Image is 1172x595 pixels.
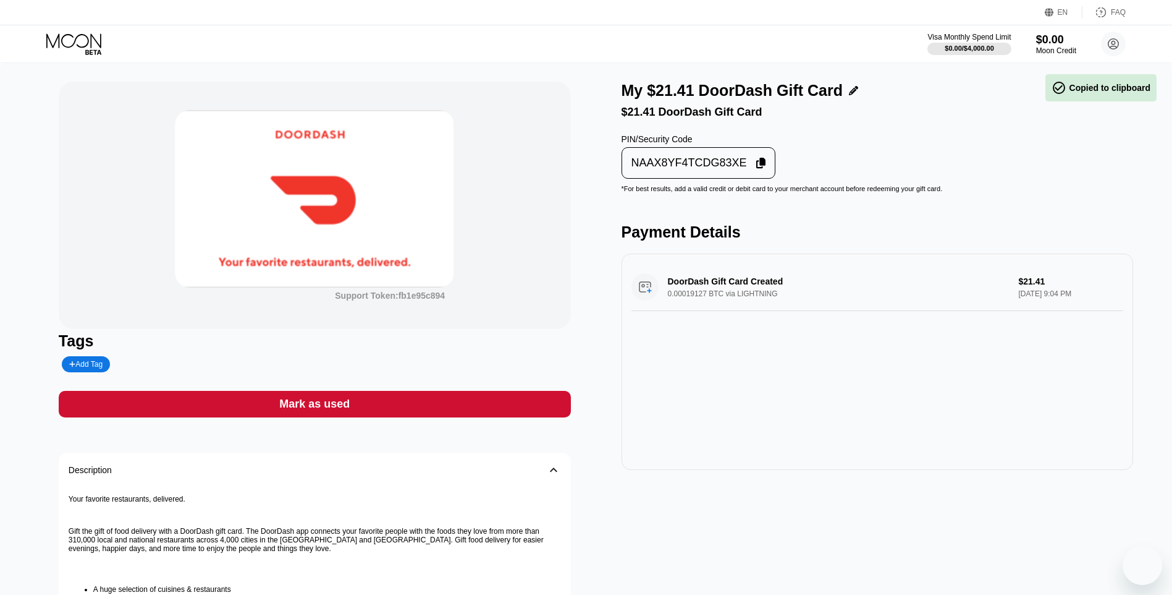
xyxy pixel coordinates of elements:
div: EN [1045,6,1082,19]
span:  [1052,80,1066,95]
div: Add Tag [69,360,103,369]
div: $0.00 [1036,33,1076,46]
div: PIN/Security Code [622,134,776,144]
div: Copied to clipboard [1052,80,1150,95]
div: $21.41 DoorDash Gift Card [622,106,1134,119]
div: Description [69,465,112,475]
iframe: Button to launch messaging window [1123,546,1162,585]
div: Payment Details [622,223,1134,241]
div: Mark as used [279,397,350,411]
div: $0.00Moon Credit [1036,33,1076,55]
div: My $21.41 DoorDash Gift Card [622,82,843,100]
div: 󰅀 [546,463,561,477]
div: Support Token: fb1e95c894 [335,291,445,301]
div: Mark as used [59,391,571,417]
div: Visa Monthly Spend Limit [927,33,1011,41]
div: Moon Credit [1036,46,1076,55]
div: * For best results, add a valid credit or debit card to your merchant account before redeeming yo... [622,185,1134,192]
div: Visa Monthly Spend Limit$0.00/$4,000.00 [927,33,1011,55]
div: Support Token:fb1e95c894 [335,291,445,301]
div: Tags [59,332,571,350]
p: Gift the gift of food delivery with a DoorDash gift card. The DoorDash app connects your favorite... [69,527,561,553]
div: NAAX8YF4TCDG83XE [622,147,776,179]
div: FAQ [1111,8,1126,17]
div: NAAX8YF4TCDG83XE [631,156,747,170]
div: $0.00 / $4,000.00 [945,45,994,52]
li: A huge selection of cuisines & restaurants [93,585,561,594]
div: Add Tag [62,356,110,372]
div: FAQ [1082,6,1126,19]
div: EN [1058,8,1068,17]
p: Your favorite restaurants, delivered. [69,495,561,503]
